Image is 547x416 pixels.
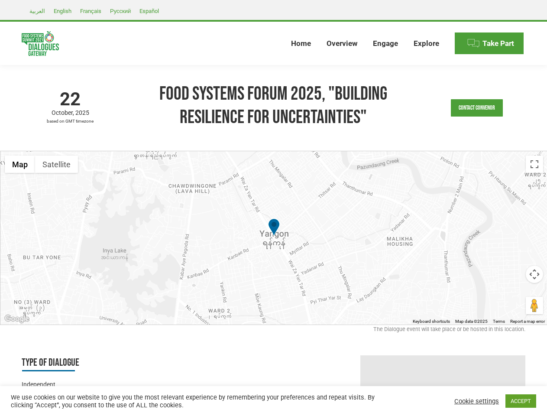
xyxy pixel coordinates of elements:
[135,6,163,16] a: Español
[35,156,78,173] button: Show satellite imagery
[482,39,514,48] span: Take Part
[22,380,182,389] div: Independent
[128,82,420,129] h1: Food Systems Forum 2025, "Building Resilience for Uncertainties"
[526,297,543,314] button: Drag Pegman onto the map to open Street View
[373,39,398,48] span: Engage
[414,39,439,48] span: Explore
[54,8,71,14] span: English
[3,313,31,325] img: Google
[76,6,106,16] a: Français
[510,319,545,324] a: Report a map error
[526,156,543,173] button: Toggle fullscreen view
[52,109,75,116] span: October
[5,156,35,173] button: Show street map
[22,117,119,126] span: based on GMT timezone
[80,8,101,14] span: Français
[75,109,89,116] span: 2025
[526,266,543,283] button: Map camera controls
[22,31,59,56] img: Food Systems Summit Dialogues
[327,39,357,48] span: Overview
[22,355,182,371] h3: Type of Dialogue
[22,90,119,108] span: 22
[451,99,503,117] a: Contact Convenor
[49,6,76,16] a: English
[3,313,31,325] a: Open this area in Google Maps (opens a new window)
[29,8,45,14] span: العربية
[25,6,49,16] a: العربية
[454,397,499,405] a: Cookie settings
[11,393,379,409] div: We use cookies on our website to give you the most relevant experience by remembering your prefer...
[291,39,311,48] span: Home
[139,8,159,14] span: Español
[22,325,525,338] div: The Dialogue event will take place or be hosted in this location.
[493,319,505,324] a: Terms (opens in new tab)
[413,318,450,325] button: Keyboard shortcuts
[106,6,135,16] a: Русский
[455,319,488,324] span: Map data ©2025
[505,394,536,408] a: ACCEPT
[110,8,131,14] span: Русский
[467,37,480,50] img: Menu icon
